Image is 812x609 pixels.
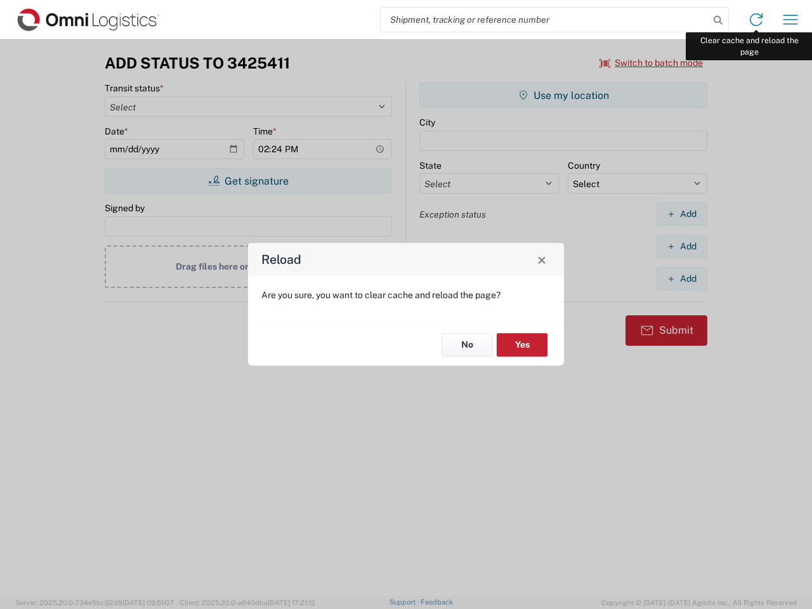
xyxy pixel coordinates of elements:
h4: Reload [261,251,301,269]
input: Shipment, tracking or reference number [381,8,709,32]
button: No [442,333,492,357]
button: Yes [497,333,547,357]
p: Are you sure, you want to clear cache and reload the page? [261,289,551,301]
button: Close [533,251,551,268]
